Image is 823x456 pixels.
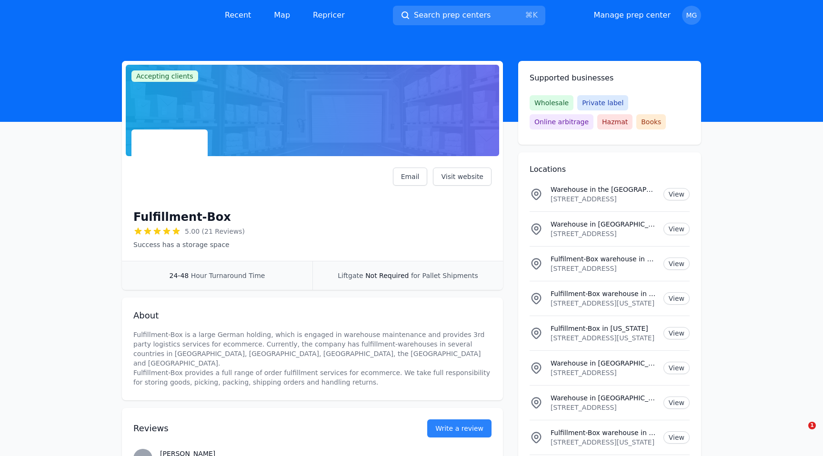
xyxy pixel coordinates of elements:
p: [STREET_ADDRESS] [551,229,656,238]
span: for Pallet Shipments [411,272,478,279]
a: View [663,188,690,200]
a: Recent [217,6,259,25]
a: View [663,362,690,374]
p: Warehouse in [GEOGRAPHIC_DATA] [551,393,656,403]
a: Map [266,6,298,25]
span: Accepting clients [131,70,198,82]
a: View [663,431,690,444]
span: 5.00 (21 Reviews) [185,227,245,236]
img: PrepCenter [122,9,198,22]
kbd: K [533,10,538,20]
span: Online arbitrage [530,114,593,129]
span: 1 [808,422,816,429]
iframe: Intercom live chat [789,422,812,445]
span: MG [686,12,697,19]
p: Fulfillment-Box warehouse in [US_STATE] / [US_STATE] [551,289,656,298]
p: [STREET_ADDRESS] [551,194,656,204]
img: Fulfillment-Box [133,131,206,204]
h1: Fulfillment-Box [133,209,231,225]
a: View [663,258,690,270]
a: Repricer [305,6,352,25]
p: [STREET_ADDRESS] [551,264,656,273]
p: Warehouse in [GEOGRAPHIC_DATA] [551,358,656,368]
a: View [663,327,690,339]
p: Fulfillment-Box in [US_STATE] [551,324,656,333]
p: [STREET_ADDRESS] [551,403,656,412]
span: Not Required [365,272,409,279]
span: Hour Turnaround Time [191,272,265,279]
span: Private label [577,95,628,110]
h2: Locations [530,164,690,175]
p: [STREET_ADDRESS][US_STATE] [551,298,656,308]
span: Liftgate [338,272,363,279]
button: MG [682,6,701,25]
a: View [663,223,690,235]
p: Success has a storage space [133,240,245,249]
span: Search prep centers [414,10,491,21]
span: 24-48 [170,272,189,279]
p: Fulfilment-Box warehouse in [GEOGRAPHIC_DATA] [551,254,656,264]
a: View [663,292,690,305]
p: Fulfillment-Box is a large German holding, which is engaged in warehouse maintenance and provides... [133,330,492,387]
a: Visit website [433,168,492,186]
button: Search prep centers⌘K [393,6,545,25]
a: Manage prep center [593,10,671,21]
button: Write a review [427,419,492,437]
h2: About [133,309,492,322]
p: Fulfillment-Box warehouse in [US_STATE] [551,428,656,437]
span: Hazmat [597,114,632,129]
span: Wholesale [530,95,573,110]
kbd: ⌘ [525,10,533,20]
p: [STREET_ADDRESS] [551,368,656,377]
a: Email [393,168,428,186]
p: Warehouse in [GEOGRAPHIC_DATA] [551,219,656,229]
a: View [663,397,690,409]
p: Warehouse in the [GEOGRAPHIC_DATA] [551,185,656,194]
p: [STREET_ADDRESS][US_STATE] [551,437,656,447]
h2: Reviews [133,422,397,435]
h2: Supported businesses [530,72,690,84]
span: Books [636,114,666,129]
p: [STREET_ADDRESS][US_STATE] [551,333,656,343]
